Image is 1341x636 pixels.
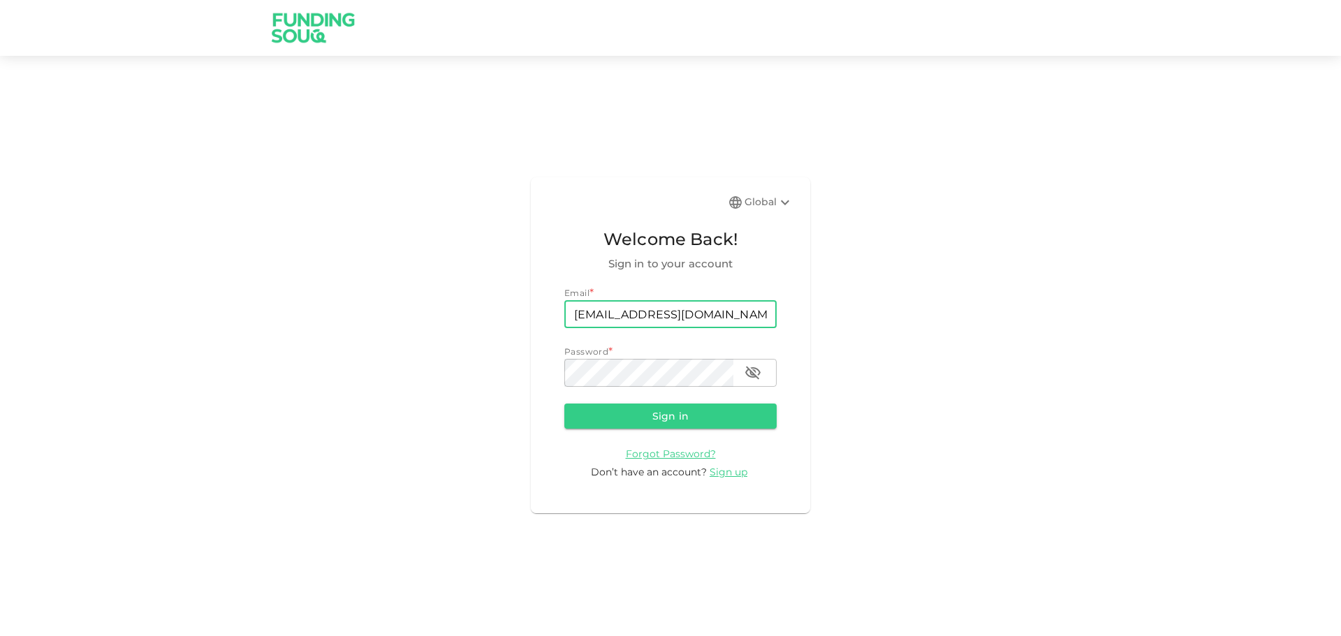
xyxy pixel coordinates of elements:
[564,359,733,387] input: password
[564,288,589,298] span: Email
[591,466,707,478] span: Don’t have an account?
[710,466,747,478] span: Sign up
[564,300,777,328] input: email
[564,256,777,272] span: Sign in to your account
[564,404,777,429] button: Sign in
[564,346,608,357] span: Password
[626,447,716,460] a: Forgot Password?
[745,194,793,211] div: Global
[626,448,716,460] span: Forgot Password?
[564,226,777,253] span: Welcome Back!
